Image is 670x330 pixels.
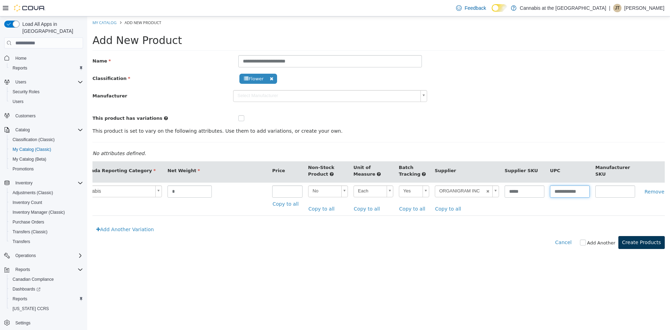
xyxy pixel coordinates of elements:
[464,5,486,12] span: Feedback
[5,99,75,104] span: This product has variations
[7,87,86,97] button: Security Roles
[1,318,86,328] button: Settings
[15,79,26,85] span: Users
[10,295,83,303] span: Reports
[312,169,333,180] span: Yes
[613,4,621,12] div: Josephine Tamayo
[5,77,40,82] span: Manufacturer
[10,155,49,163] a: My Catalog (Beta)
[5,3,29,9] a: My Catalog
[500,223,528,230] label: Add Another
[624,4,664,12] p: [PERSON_NAME]
[20,21,83,35] span: Load All Apps in [GEOGRAPHIC_DATA]
[15,127,30,133] span: Catalog
[13,306,49,311] span: [US_STATE] CCRS
[7,135,86,145] button: Classification (Classic)
[10,295,30,303] a: Reports
[13,126,32,134] button: Catalog
[13,78,29,86] button: Users
[13,296,27,302] span: Reports
[13,65,27,71] span: Reports
[13,53,83,62] span: Home
[10,305,52,313] a: [US_STATE] CCRS
[10,165,37,173] a: Promotions
[185,152,198,157] span: Price
[10,208,83,217] span: Inventory Manager (Classic)
[348,152,369,157] span: Supplier
[348,186,378,199] a: Copy to all
[10,88,42,96] a: Security Roles
[5,59,43,65] span: Classification
[13,112,38,120] a: Customers
[10,237,33,246] a: Transfers
[7,227,86,237] button: Transfers (Classic)
[15,180,32,186] span: Inventory
[10,189,56,197] a: Adjustments (Classic)
[10,275,57,284] a: Canadian Compliance
[5,207,70,220] a: Add Another Variation
[10,218,83,226] span: Purchase Orders
[13,219,44,225] span: Purchase Orders
[7,145,86,154] button: My Catalog (Classic)
[7,154,86,164] button: My Catalog (Beta)
[10,198,45,207] a: Inventory Count
[13,265,83,274] span: Reports
[312,186,342,199] a: Copy to all
[13,239,30,244] span: Transfers
[13,99,23,104] span: Users
[13,251,83,260] span: Operations
[267,169,297,180] span: Each
[7,188,86,198] button: Adjustments (Classic)
[266,169,306,181] a: Each
[5,111,578,118] p: This product is set to vary on the following attributes. Use them to add variations, or create yo...
[463,152,473,157] span: UPC
[7,284,86,294] a: Dashboards
[1,178,86,188] button: Inventory
[10,305,83,313] span: Washington CCRS
[15,267,30,272] span: Reports
[15,56,27,61] span: Home
[15,113,36,119] span: Customers
[7,207,86,217] button: Inventory Manager (Classic)
[1,265,86,274] button: Reports
[1,77,86,87] button: Users
[13,78,83,86] span: Users
[10,135,58,144] a: Classification (Classic)
[531,220,578,233] button: Create Products
[13,89,39,95] span: Security Roles
[468,220,488,233] button: Cancel
[1,251,86,261] button: Operations
[10,97,83,106] span: Users
[615,4,619,12] span: JT
[1,53,86,63] button: Home
[5,18,95,30] span: Add New Product
[10,198,83,207] span: Inventory Count
[10,218,47,226] a: Purchase Orders
[152,57,190,67] span: Flower
[221,169,251,180] span: No
[13,210,65,215] span: Inventory Manager (Classic)
[221,169,261,181] a: No
[10,285,83,293] span: Dashboards
[348,169,397,180] span: ORGANIGRAM INC
[348,169,412,181] a: ORGANIGRAM INC
[13,166,34,172] span: Promotions
[221,148,247,161] span: Non-Stock Product
[221,186,251,199] a: Copy to all
[10,155,83,163] span: My Catalog (Beta)
[10,165,83,173] span: Promotions
[13,286,40,292] span: Dashboards
[15,253,36,258] span: Operations
[312,148,333,161] span: Batch Tracking
[7,63,86,73] button: Reports
[13,179,83,187] span: Inventory
[13,277,54,282] span: Canadian Compliance
[146,74,331,85] span: Select Manufacturer
[13,126,83,134] span: Catalog
[7,217,86,227] button: Purchase Orders
[13,200,42,205] span: Inventory Count
[10,208,68,217] a: Inventory Manager (Classic)
[10,88,83,96] span: Security Roles
[10,285,43,293] a: Dashboards
[13,319,33,327] a: Settings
